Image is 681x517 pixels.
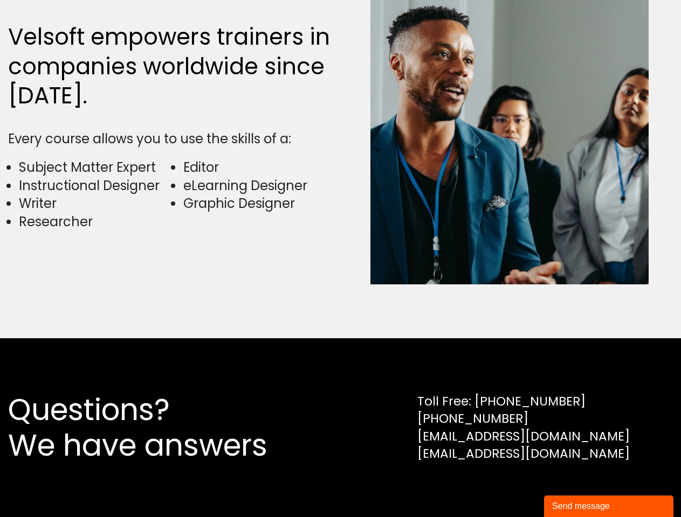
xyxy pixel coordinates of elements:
[417,393,630,462] div: Toll Free: [PHONE_NUMBER] [PHONE_NUMBER] [EMAIL_ADDRESS][DOMAIN_NAME] [EMAIL_ADDRESS][DOMAIN_NAME]
[544,493,676,517] iframe: chat widget
[19,177,170,195] li: Instructional Designer
[19,158,170,177] li: Subject Matter Expert
[8,392,306,463] h2: Questions? We have answers
[19,213,170,231] li: Researcher
[183,158,335,177] li: Editor
[8,130,335,148] div: Every course allows you to use the skills of a:
[19,194,170,213] li: Writer
[8,23,335,111] h2: Velsoft empowers trainers in companies worldwide since [DATE].
[183,177,335,195] li: eLearning Designer
[183,194,335,213] li: Graphic Designer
